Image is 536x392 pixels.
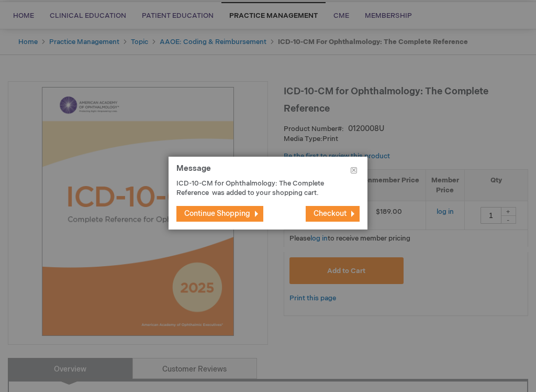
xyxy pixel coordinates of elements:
[176,179,344,198] p: ICD-10-CM for Ophthalmology: The Complete Reference was added to your shopping cart.
[184,209,250,218] span: Continue Shopping
[306,206,360,222] button: Checkout
[314,209,347,218] span: Checkout
[176,206,263,222] button: Continue Shopping
[176,165,360,179] h1: Message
